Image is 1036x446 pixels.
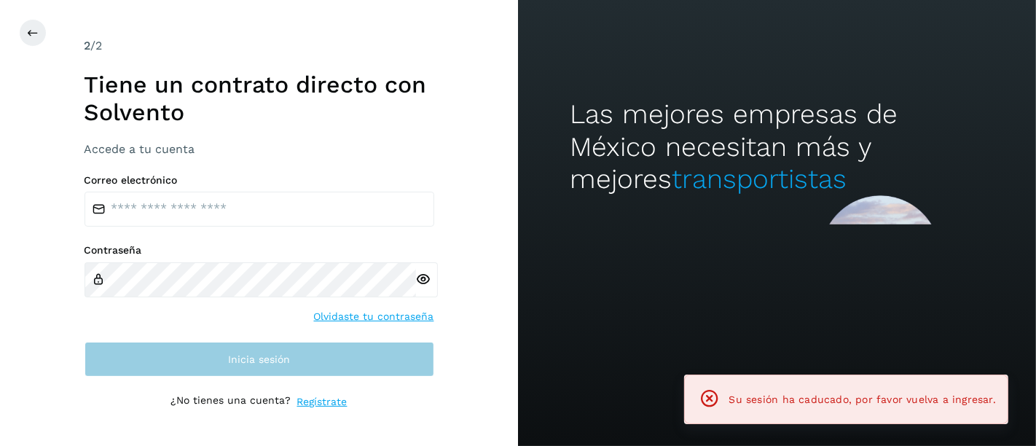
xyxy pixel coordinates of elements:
a: Olvidaste tu contraseña [314,309,434,324]
label: Correo electrónico [85,174,434,187]
span: transportistas [672,163,847,195]
span: Inicia sesión [228,354,290,364]
label: Contraseña [85,244,434,257]
h3: Accede a tu cuenta [85,142,434,156]
button: Inicia sesión [85,342,434,377]
span: Su sesión ha caducado, por favor vuelva a ingresar. [729,394,996,405]
span: 2 [85,39,91,52]
a: Regístrate [297,394,348,410]
p: ¿No tienes una cuenta? [171,394,291,410]
h1: Tiene un contrato directo con Solvento [85,71,434,127]
h2: Las mejores empresas de México necesitan más y mejores [570,98,984,195]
